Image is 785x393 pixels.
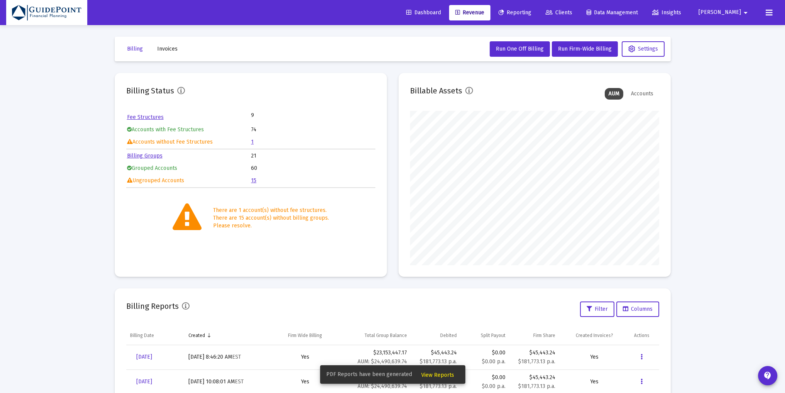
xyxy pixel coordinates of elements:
small: $0.00 p.a. [482,358,505,365]
small: $181,773.13 p.a. [518,358,555,365]
h2: Billing Status [126,85,174,97]
div: There are 1 account(s) without fee structures. [213,207,329,214]
span: PDF Reports have been generated [326,371,412,378]
span: Run One Off Billing [496,46,544,52]
div: $0.00 [465,374,505,390]
span: [PERSON_NAME] [699,9,741,16]
span: Run Firm-Wide Billing [558,46,612,52]
div: There are 15 account(s) without billing groups. [213,214,329,222]
button: [PERSON_NAME] [689,5,760,20]
span: [DATE] [136,378,152,385]
a: Fee Structures [127,114,164,120]
td: Column Total Group Balance [340,326,411,345]
div: Created Invoices? [576,332,613,339]
td: Accounts with Fee Structures [127,124,251,136]
td: Column Actions [630,326,659,345]
a: 15 [251,177,256,184]
a: 1 [251,139,254,145]
td: 21 [251,150,375,162]
div: Created [188,332,205,339]
a: Billing Groups [127,152,163,159]
td: 74 [251,124,375,136]
img: Dashboard [12,5,81,20]
div: Yes [274,353,336,361]
span: Reporting [498,9,531,16]
small: $181,773.13 p.a. [518,383,555,390]
div: Debited [440,332,457,339]
div: $45,443.24 [513,349,555,357]
div: Yes [563,378,626,386]
a: Data Management [580,5,644,20]
td: Column Firm Share [509,326,559,345]
div: Total Group Balance [365,332,407,339]
td: Column Split Payout [461,326,509,345]
span: [DATE] [136,354,152,360]
td: 9 [251,112,313,119]
td: Column Firm Wide Billing [270,326,340,345]
div: Yes [274,378,336,386]
span: Dashboard [406,9,441,16]
div: $45,443.24 [513,374,555,381]
mat-icon: contact_support [763,371,772,380]
div: Firm Share [533,332,555,339]
span: Revenue [455,9,484,16]
td: Column Billing Date [126,326,185,345]
a: Dashboard [400,5,447,20]
button: Billing [121,41,149,57]
button: Run Firm-Wide Billing [552,41,618,57]
a: Revenue [449,5,490,20]
button: View Reports [415,368,460,381]
button: Filter [580,302,614,317]
div: Accounts [627,88,657,100]
div: Please resolve. [213,222,329,230]
span: Clients [546,9,572,16]
td: Grouped Accounts [127,163,251,174]
span: Data Management [587,9,638,16]
button: Settings [622,41,665,57]
div: $23,153,447.17 [344,349,407,366]
span: Billing [127,46,143,52]
small: EST [235,378,244,385]
div: Billing Date [130,332,154,339]
a: Clients [539,5,578,20]
span: Settings [628,46,658,52]
div: AUM [605,88,623,100]
button: Run One Off Billing [490,41,550,57]
a: [DATE] [130,349,158,365]
span: Filter [587,306,608,312]
mat-icon: arrow_drop_down [741,5,750,20]
td: Ungrouped Accounts [127,175,251,186]
td: Column Created [185,326,270,345]
div: [DATE] 10:08:01 AM [188,378,266,386]
h2: Billable Assets [410,85,462,97]
div: Yes [563,353,626,361]
td: Column Created Invoices? [559,326,630,345]
a: Insights [646,5,687,20]
a: Reporting [492,5,537,20]
small: $0.00 p.a. [482,383,505,390]
div: $45,443.24 [415,349,457,357]
a: [DATE] [130,374,158,390]
div: Firm Wide Billing [288,332,322,339]
div: $0.00 [465,349,505,366]
span: View Reports [421,372,454,378]
td: 60 [251,163,375,174]
button: Columns [616,302,659,317]
span: Insights [652,9,681,16]
td: Accounts without Fee Structures [127,136,251,148]
div: Split Payout [481,332,505,339]
div: [DATE] 8:46:20 AM [188,353,266,361]
h2: Billing Reports [126,300,179,312]
small: EST [232,354,241,360]
span: Invoices [157,46,178,52]
span: Columns [623,306,653,312]
div: Actions [634,332,649,339]
td: Column Debited [411,326,461,345]
button: Invoices [151,41,184,57]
